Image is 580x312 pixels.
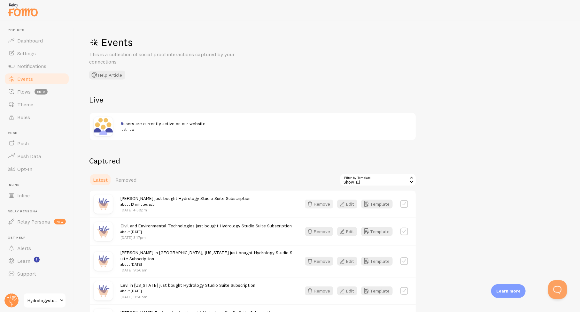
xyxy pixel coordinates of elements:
[120,121,123,126] span: 8
[4,163,70,175] a: Opt-In
[27,297,58,304] span: Hydrologystudio
[94,222,113,241] img: purchase.jpg
[17,88,31,95] span: Flows
[337,286,361,295] a: Edit
[4,215,70,228] a: Relay Persona new
[4,150,70,163] a: Push Data
[17,114,30,120] span: Rules
[4,98,70,111] a: Theme
[120,202,251,207] small: about 13 minutes ago
[4,60,70,72] a: Notifications
[4,111,70,124] a: Rules
[23,293,66,308] a: Hydrologystudio
[120,294,255,300] p: [DATE] 11:50pm
[94,252,113,271] img: purchase.jpg
[17,76,33,82] span: Events
[337,227,357,236] button: Edit
[120,235,292,240] p: [DATE] 3:17pm
[7,2,39,18] img: fomo-relay-logo-orange.svg
[4,242,70,255] a: Alerts
[4,85,70,98] a: Flows beta
[4,72,70,85] a: Events
[4,189,70,202] a: Inline
[305,257,333,266] button: Remove
[305,200,333,209] button: Remove
[17,50,36,57] span: Settings
[89,95,416,105] h2: Live
[8,209,70,214] span: Relay Persona
[17,37,43,44] span: Dashboard
[89,71,125,80] button: Help Article
[89,51,243,65] p: This is a collection of social proof interactions captured by your connections
[89,36,281,49] h1: Events
[337,257,361,266] a: Edit
[89,156,416,166] h2: Captured
[35,89,48,95] span: beta
[337,200,361,209] a: Edit
[94,117,113,136] img: xaSAoeb6RpedHPR8toqq
[94,194,113,214] img: purchase.jpg
[17,166,32,172] span: Opt-In
[17,140,29,147] span: Push
[94,281,113,301] img: purchase.jpg
[115,177,136,183] span: Removed
[120,207,251,213] p: [DATE] 4:58pm
[112,173,140,186] a: Removed
[120,262,293,267] small: about [DATE]
[120,267,293,273] p: [DATE] 9:56am
[340,173,416,186] div: Show all
[17,63,46,69] span: Notifications
[491,284,526,298] div: Learn more
[4,267,70,280] a: Support
[93,177,108,183] span: Latest
[17,245,31,251] span: Alerts
[34,257,40,263] svg: <p>Watch New Feature Tutorials!</p>
[120,229,292,235] small: about [DATE]
[4,34,70,47] a: Dashboard
[120,195,251,207] span: [PERSON_NAME] just bought Hydrology Studio Suite Subscription
[120,223,292,235] span: Civil and Environmental Technologies just bought Hydrology Studio Suite Subscription
[337,257,357,266] button: Edit
[8,131,70,135] span: Push
[17,101,33,108] span: Theme
[54,219,66,224] span: new
[120,288,255,294] small: about [DATE]
[8,236,70,240] span: Get Help
[17,218,50,225] span: Relay Persona
[17,153,41,159] span: Push Data
[120,121,404,133] span: users are currently active on our website
[8,183,70,187] span: Inline
[4,255,70,267] a: Learn
[8,28,70,32] span: Pop-ups
[120,282,255,294] span: Levi in [US_STATE] just bought Hydrology Studio Suite Subscription
[337,227,361,236] a: Edit
[17,192,30,199] span: Inline
[305,286,333,295] button: Remove
[361,227,393,236] button: Template
[548,280,567,299] iframe: Help Scout Beacon - Open
[89,173,112,186] a: Latest
[305,227,333,236] button: Remove
[361,286,393,295] button: Template
[120,126,404,132] small: just now
[337,286,357,295] button: Edit
[337,200,357,209] button: Edit
[17,258,30,264] span: Learn
[17,270,36,277] span: Support
[496,288,521,294] p: Learn more
[4,47,70,60] a: Settings
[361,257,393,266] button: Template
[4,137,70,150] a: Push
[120,250,293,268] span: [PERSON_NAME] in [GEOGRAPHIC_DATA], [US_STATE] just bought Hydrology Studio Suite Subscription
[361,200,393,209] button: Template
